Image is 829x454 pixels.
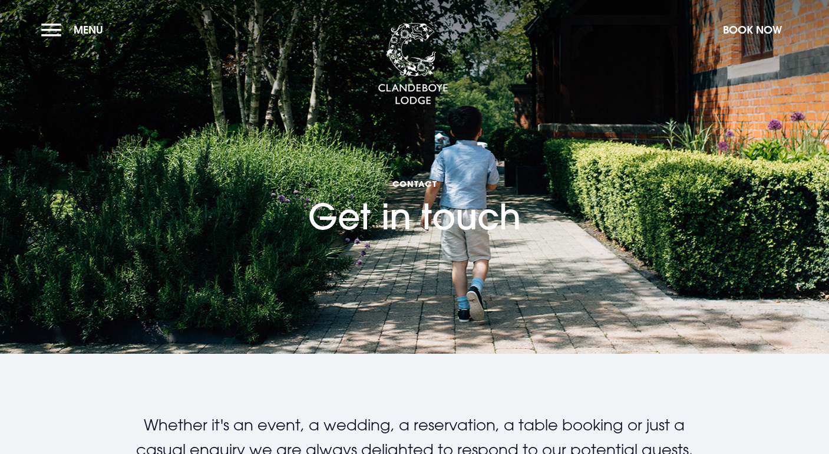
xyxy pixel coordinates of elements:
[74,23,103,37] span: Menu
[717,17,788,42] button: Book Now
[308,178,521,189] span: Contact
[308,122,521,238] h1: Get in touch
[378,23,448,106] img: Clandeboye Lodge
[41,17,109,42] button: Menu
